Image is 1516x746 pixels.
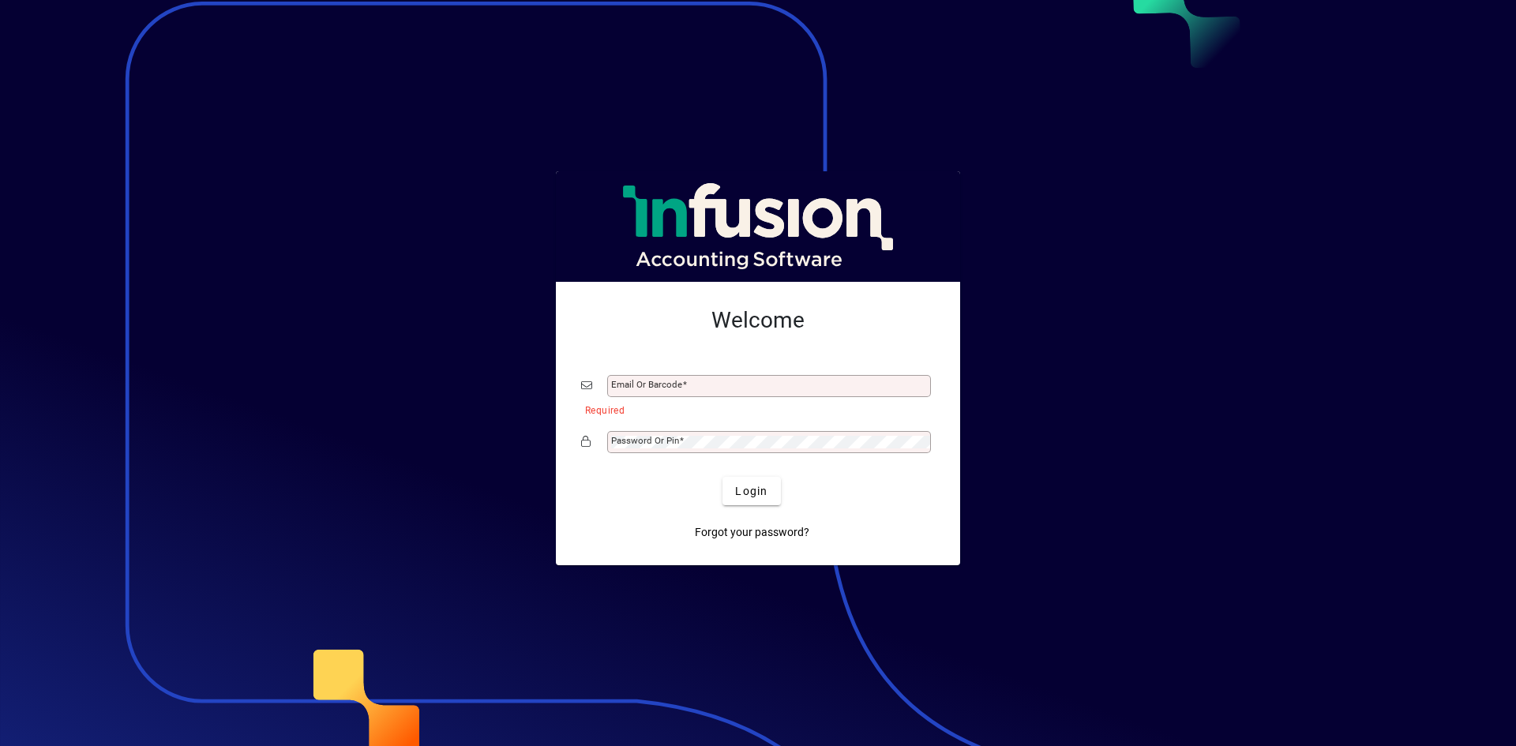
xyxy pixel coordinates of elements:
[585,401,922,418] mat-error: Required
[695,524,809,541] span: Forgot your password?
[735,483,767,500] span: Login
[689,518,816,546] a: Forgot your password?
[611,379,682,390] mat-label: Email or Barcode
[611,435,679,446] mat-label: Password or Pin
[722,477,780,505] button: Login
[581,307,935,334] h2: Welcome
